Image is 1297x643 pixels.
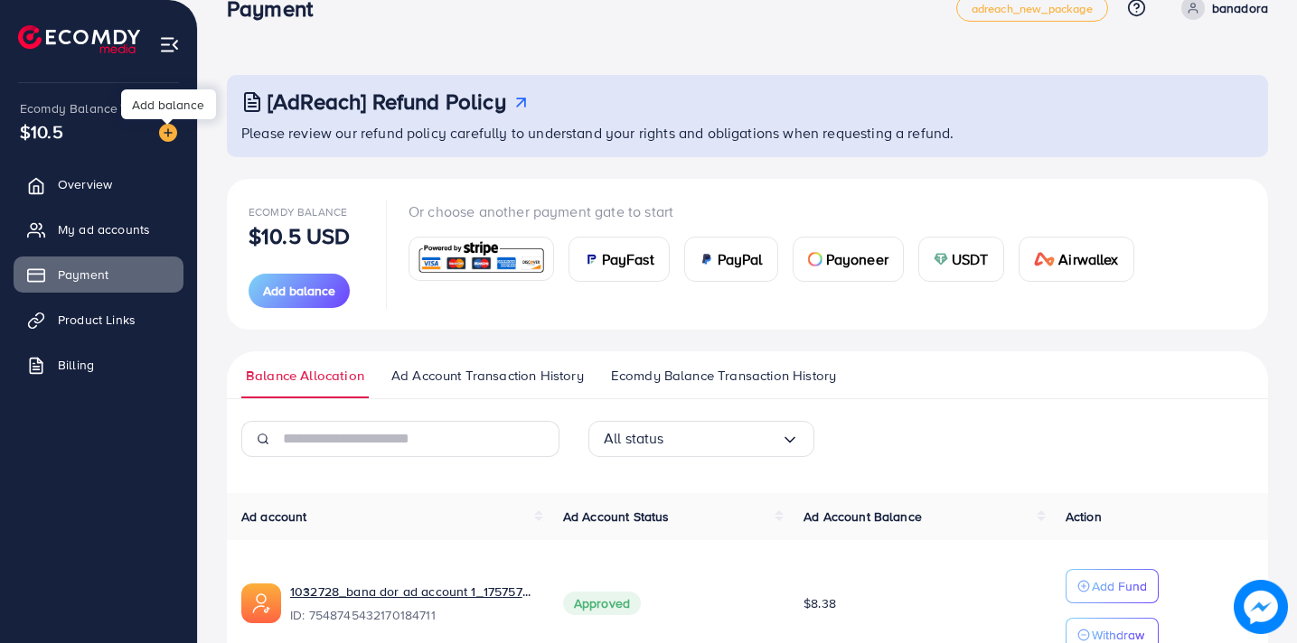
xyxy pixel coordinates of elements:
a: cardUSDT [918,237,1004,282]
a: Product Links [14,302,183,338]
a: Overview [14,166,183,202]
input: Search for option [664,424,781,452]
p: Please review our refund policy carefully to understand your rights and obligations when requesti... [241,122,1257,144]
img: logo [18,25,140,53]
a: card [409,237,554,281]
button: Add Fund [1066,569,1159,603]
img: image [1234,580,1288,634]
a: cardPayoneer [793,237,904,282]
span: $10.5 [20,118,63,144]
span: Ecomdy Balance [20,99,117,117]
a: 1032728_bana dor ad account 1_1757579407255 [290,582,534,601]
span: Product Links [58,311,136,329]
img: card [808,252,822,266]
a: cardPayFast [569,237,670,282]
div: Search for option [588,421,814,457]
span: PayFast [602,248,654,270]
span: Ecomdy Balance Transaction History [611,366,836,386]
span: adreach_new_package [972,3,1093,14]
img: menu [159,34,180,55]
span: Payoneer [826,248,888,270]
span: Billing [58,356,94,374]
span: Ad account [241,508,307,526]
span: ID: 7548745432170184711 [290,606,534,624]
span: Airwallex [1058,248,1118,270]
p: Add Fund [1092,575,1147,597]
span: PayPal [718,248,763,270]
img: card [934,252,948,266]
span: Ad Account Balance [804,508,922,526]
span: Ecomdy Balance [249,204,347,219]
span: Payment [58,266,108,284]
span: $8.38 [804,594,836,612]
a: cardAirwallex [1019,237,1134,282]
span: Ad Account Transaction History [391,366,584,386]
span: Balance Allocation [246,366,364,386]
div: Add balance [121,89,216,119]
p: Or choose another payment gate to start [409,200,1149,222]
img: card [1034,252,1056,266]
img: image [159,124,177,142]
span: USDT [952,248,989,270]
p: $10.5 USD [249,225,350,247]
span: Approved [563,592,641,615]
a: cardPayPal [684,237,778,282]
img: card [700,252,714,266]
span: Ad Account Status [563,508,670,526]
span: Action [1066,508,1102,526]
span: Overview [58,175,112,193]
span: All status [604,424,664,452]
button: Add balance [249,274,350,308]
div: <span class='underline'>1032728_bana dor ad account 1_1757579407255</span></br>7548745432170184711 [290,582,534,624]
h3: [AdReach] Refund Policy [268,89,506,115]
a: Payment [14,256,183,293]
img: ic-ads-acc.e4c84228.svg [241,583,281,623]
a: Billing [14,347,183,383]
a: My ad accounts [14,211,183,247]
span: My ad accounts [58,220,150,238]
span: Add balance [263,282,335,300]
img: card [415,239,548,278]
img: card [584,252,598,266]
